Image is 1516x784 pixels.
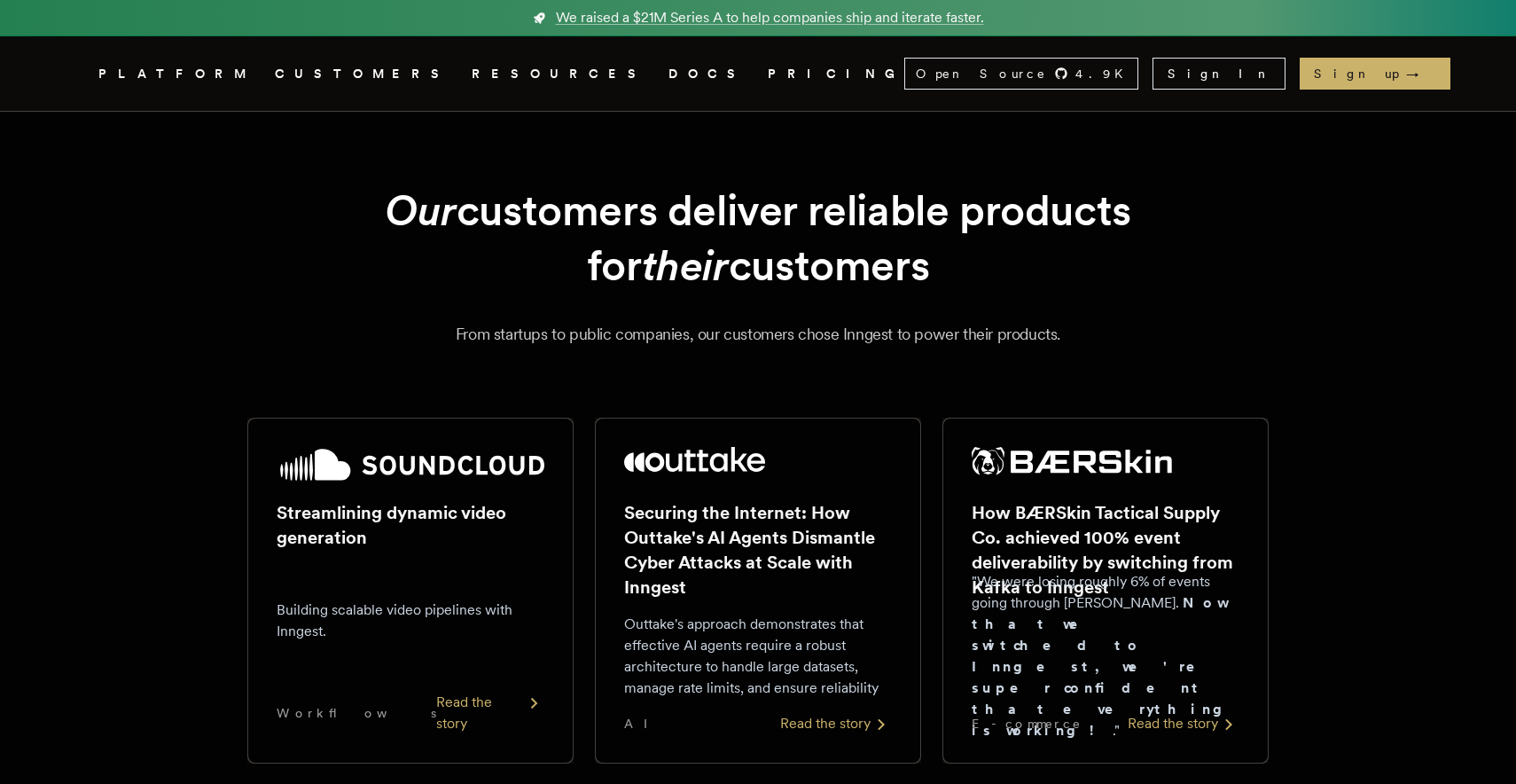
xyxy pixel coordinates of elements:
span: E-commerce [972,715,1082,733]
button: RESOURCES [472,63,647,85]
em: their [642,239,729,291]
div: Read the story [1128,713,1239,734]
div: Read the story [780,713,892,734]
h2: Streamlining dynamic video generation [277,500,544,550]
a: PRICING [768,63,904,85]
p: Building scalable video pipelines with Inngest. [277,600,544,642]
img: BÆRSkin Tactical Supply Co. [972,447,1172,475]
img: Outtake [624,447,765,472]
span: AI [624,715,663,733]
span: We raised a $21M Series A to help companies ship and iterate faster. [556,7,984,28]
a: Outtake logoSecuring the Internet: How Outtake's AI Agents Dismantle Cyber Attacks at Scale with ... [595,418,921,764]
p: From startups to public companies, our customers chose Inngest to power their products. [120,322,1396,347]
p: "We were losing roughly 6% of events going through [PERSON_NAME]. ." [972,571,1239,741]
a: BÆRSkin Tactical Supply Co. logoHow BÆRSkin Tactical Supply Co. achieved 100% event deliverabilit... [942,418,1269,764]
button: PLATFORM [98,63,254,85]
a: Sign In [1153,58,1285,90]
a: SoundCloud logoStreamlining dynamic video generationBuilding scalable video pipelines with Innges... [247,418,574,764]
span: → [1406,65,1436,82]
h2: How BÆRSkin Tactical Supply Co. achieved 100% event deliverability by switching from Kafka to Inn... [972,500,1239,600]
p: Outtake's approach demonstrates that effective AI agents require a robust architecture to handle ... [624,614,892,699]
span: 4.9 K [1075,65,1134,82]
span: Open Source [916,65,1047,82]
div: Read the story [436,692,544,734]
a: CUSTOMERS [275,63,450,85]
a: DOCS [668,63,746,85]
nav: Global [49,36,1467,111]
a: Sign up [1300,58,1450,90]
img: SoundCloud [277,447,544,482]
em: Our [385,184,457,236]
h2: Securing the Internet: How Outtake's AI Agents Dismantle Cyber Attacks at Scale with Inngest [624,500,892,600]
strong: Now that we switched to Inngest, we're super confident that everything is working! [972,594,1236,739]
span: Workflows [277,704,436,722]
h1: customers deliver reliable products for customers [290,183,1226,294]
